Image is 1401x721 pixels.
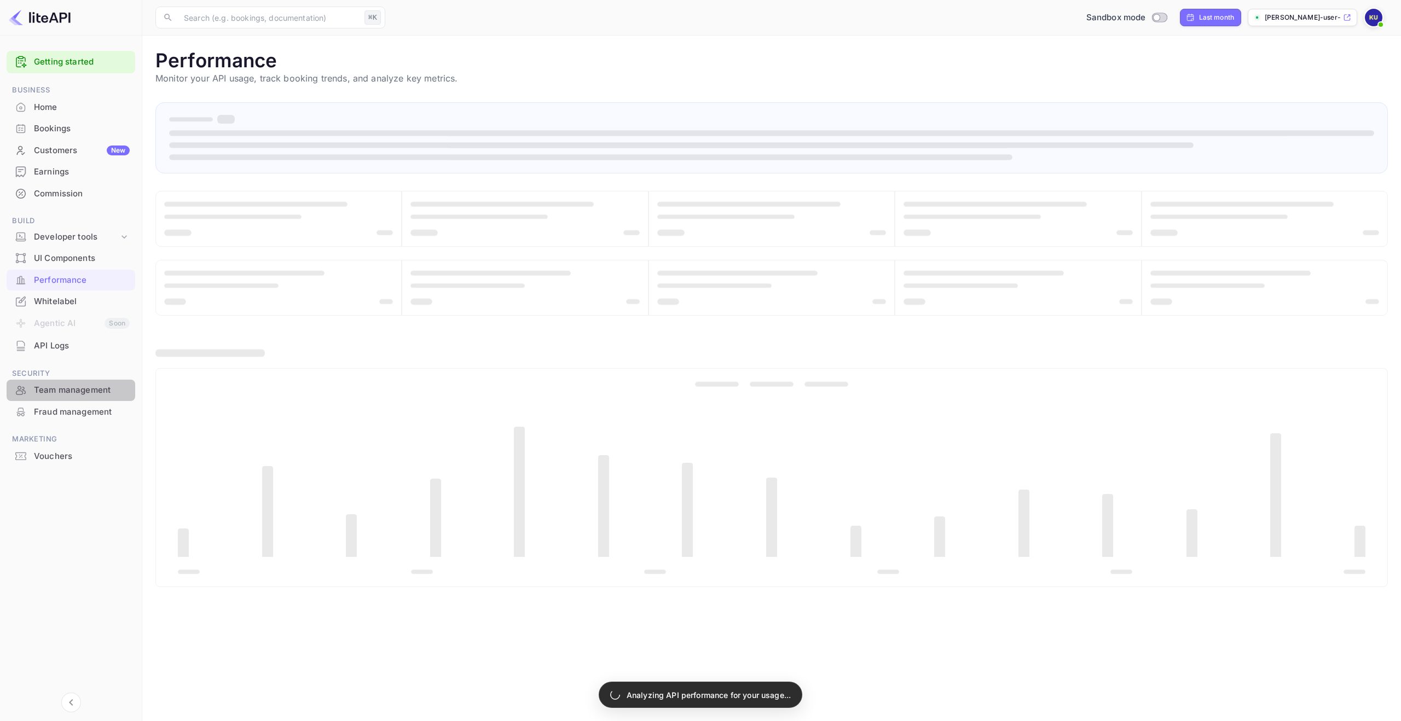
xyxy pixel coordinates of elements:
[7,228,135,247] div: Developer tools
[7,118,135,139] div: Bookings
[7,291,135,312] div: Whitelabel
[7,161,135,183] div: Earnings
[7,270,135,290] a: Performance
[155,49,1388,72] h1: Performance
[7,215,135,227] span: Build
[1086,11,1146,24] span: Sandbox mode
[34,166,130,178] div: Earnings
[34,56,130,68] a: Getting started
[7,368,135,380] span: Security
[7,402,135,422] a: Fraud management
[34,101,130,114] div: Home
[7,183,135,203] a: Commission
[7,380,135,400] a: Team management
[1180,9,1242,26] div: Click to change the date range period
[7,335,135,356] a: API Logs
[9,9,71,26] img: LiteAPI logo
[7,183,135,205] div: Commission
[7,380,135,401] div: Team management
[34,144,130,157] div: Customers
[7,248,135,268] a: UI Components
[7,446,135,467] div: Vouchers
[34,188,130,200] div: Commission
[34,274,130,287] div: Performance
[7,140,135,160] a: CustomersNew
[7,248,135,269] div: UI Components
[7,402,135,423] div: Fraud management
[34,295,130,308] div: Whitelabel
[155,72,1388,85] p: Monitor your API usage, track booking trends, and analyze key metrics.
[34,123,130,135] div: Bookings
[61,693,81,712] button: Collapse navigation
[7,335,135,357] div: API Logs
[7,140,135,161] div: CustomersNew
[7,291,135,311] a: Whitelabel
[627,689,791,701] p: Analyzing API performance for your usage...
[364,10,381,25] div: ⌘K
[7,97,135,117] a: Home
[1082,11,1171,24] div: Switch to Production mode
[7,118,135,138] a: Bookings
[7,433,135,445] span: Marketing
[34,450,130,463] div: Vouchers
[1199,13,1235,22] div: Last month
[1265,13,1341,22] p: [PERSON_NAME]-user-nxcbp.nuit...
[34,340,130,352] div: API Logs
[7,97,135,118] div: Home
[7,51,135,73] div: Getting started
[34,406,130,418] div: Fraud management
[177,7,360,28] input: Search (e.g. bookings, documentation)
[34,252,130,265] div: UI Components
[7,270,135,291] div: Performance
[7,84,135,96] span: Business
[34,231,119,243] div: Developer tools
[7,446,135,466] a: Vouchers
[1365,9,1382,26] img: Kasper User
[7,161,135,182] a: Earnings
[34,384,130,397] div: Team management
[107,146,130,155] div: New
